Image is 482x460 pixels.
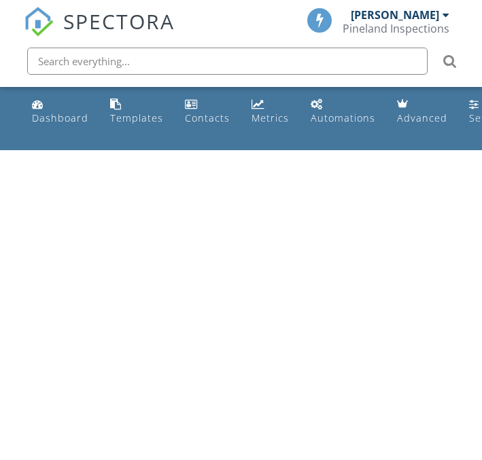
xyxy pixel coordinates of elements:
div: Advanced [397,111,447,124]
div: [PERSON_NAME] [351,8,439,22]
a: Contacts [179,92,235,131]
div: Metrics [252,111,289,124]
a: Dashboard [27,92,94,131]
div: Contacts [185,111,230,124]
span: SPECTORA [63,7,175,35]
a: Metrics [246,92,294,131]
div: Pineland Inspections [343,22,449,35]
a: Advanced [392,92,453,131]
a: Automations (Basic) [305,92,381,131]
img: The Best Home Inspection Software - Spectora [24,7,54,37]
div: Dashboard [32,111,88,124]
a: SPECTORA [24,18,175,47]
div: Templates [110,111,163,124]
div: Automations [311,111,375,124]
a: Templates [105,92,169,131]
input: Search everything... [27,48,428,75]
